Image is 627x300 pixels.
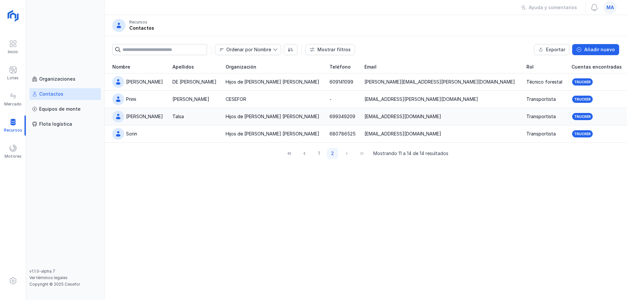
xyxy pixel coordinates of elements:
span: Apellidos [172,64,194,70]
div: Flota logística [39,121,72,127]
a: Flota logística [29,118,101,130]
div: CESEFOR [226,96,246,103]
span: Nombre [112,64,130,70]
span: Cuentas encontradas [571,64,622,70]
button: Mostrar filtros [305,44,355,55]
span: Teléfono [330,64,351,70]
div: Inicio [8,49,18,55]
button: Añadir nuevo [572,44,619,55]
span: Organización [226,64,256,70]
div: Hijos de [PERSON_NAME] [PERSON_NAME] [226,131,319,137]
div: [EMAIL_ADDRESS][DOMAIN_NAME] [364,131,441,137]
div: Trucker [574,114,591,119]
div: Añadir nuevo [584,46,615,53]
div: Lotes [7,75,19,81]
div: Contactos [39,91,63,97]
span: ma [606,4,614,11]
span: Nombre [215,44,273,55]
a: Equipos de monte [29,103,101,115]
div: 699349209 [330,113,355,120]
a: Contactos [29,88,101,100]
div: Técnico forestal [526,79,562,85]
div: v1.1.0-alpha.7 [29,269,101,274]
div: Transportista [526,131,556,137]
div: [EMAIL_ADDRESS][PERSON_NAME][DOMAIN_NAME] [364,96,478,103]
div: Transportista [526,113,556,120]
div: [PERSON_NAME][EMAIL_ADDRESS][PERSON_NAME][DOMAIN_NAME] [364,79,515,85]
div: Mostrar filtros [317,46,351,53]
span: Email [364,64,377,70]
div: Trucker [574,80,591,84]
div: 609141099 [330,79,353,85]
div: Recursos [129,20,147,25]
div: Ordenar por Nombre [226,47,271,52]
button: Page 1 [313,148,324,159]
a: Ver términos legales [29,275,68,280]
span: Rol [526,64,534,70]
button: Page 2 [327,148,338,159]
div: Contactos [129,25,154,31]
div: Mercado [4,102,22,107]
img: logoRight.svg [5,8,21,24]
div: Exportar [546,46,565,53]
div: DE [PERSON_NAME] [172,79,217,85]
div: [PERSON_NAME] [126,79,163,85]
div: - [330,96,331,103]
div: [PERSON_NAME] [126,113,163,120]
div: Organizaciones [39,76,75,82]
div: Transportista [526,96,556,103]
div: Trucker [574,97,591,102]
button: Previous Page [298,148,311,159]
span: Mostrando 11 a 14 de 14 resultados [373,150,448,157]
div: Sorin [126,131,137,137]
div: Copyright © 2025 Cesefor [29,282,101,287]
div: Primi [126,96,136,103]
div: [EMAIL_ADDRESS][DOMAIN_NAME] [364,113,441,120]
div: Motores [5,154,22,159]
div: Ayuda y comentarios [529,4,577,11]
button: First Page [283,148,296,159]
div: Equipos de monte [39,106,81,112]
div: 680786525 [330,131,356,137]
div: Hijos de [PERSON_NAME] [PERSON_NAME] [226,79,319,85]
div: Trucker [574,132,591,136]
button: Exportar [534,44,570,55]
a: Organizaciones [29,73,101,85]
button: Ayuda y comentarios [517,2,581,13]
div: Hijos de [PERSON_NAME] [PERSON_NAME] [226,113,319,120]
div: [PERSON_NAME] [172,96,209,103]
div: Talsa [172,113,184,120]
